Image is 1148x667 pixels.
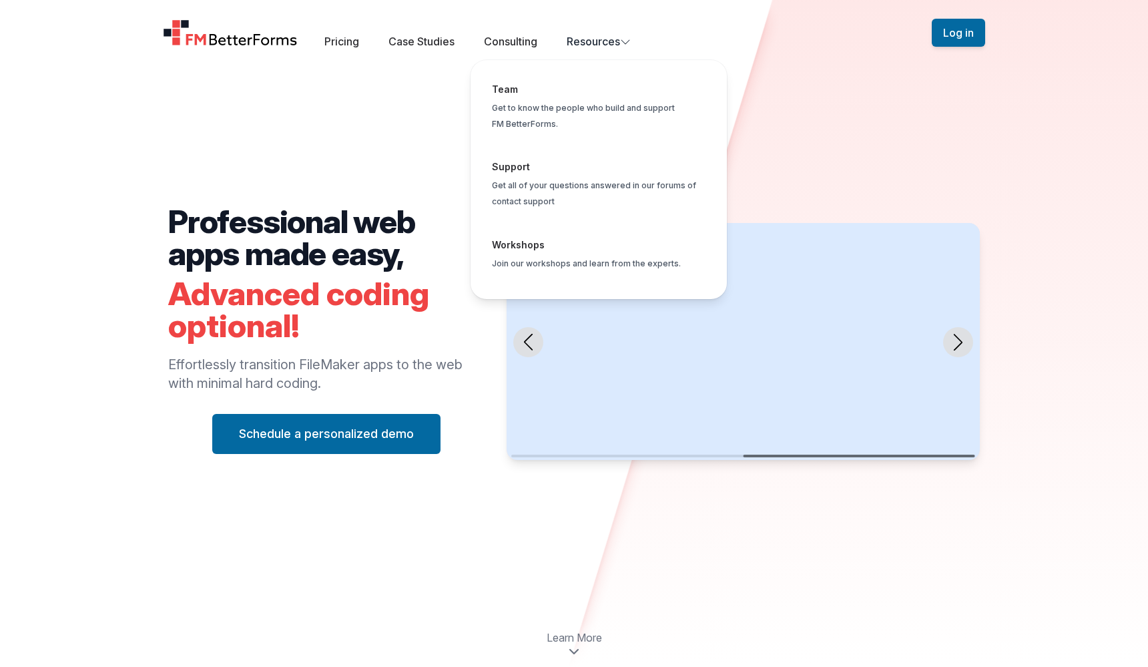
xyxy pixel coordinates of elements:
button: Schedule a personalized demo [212,414,441,454]
a: Pricing [324,35,359,48]
h2: Advanced coding optional! [168,278,485,342]
p: Effortlessly transition FileMaker apps to the web with minimal hard coding. [168,355,485,393]
button: Resources Team Get to know the people who build and support FM BetterForms. Support Get all of yo... [567,33,631,49]
a: Consulting [484,35,537,48]
a: Case Studies [388,35,455,48]
nav: Global [147,16,1001,49]
a: Home [163,19,298,46]
h2: Professional web apps made easy, [168,206,485,270]
span: Learn More [547,630,602,646]
button: Log in [932,19,985,47]
a: Support [492,161,530,172]
a: Workshops [492,239,545,250]
a: Team [492,83,518,95]
swiper-slide: 2 / 2 [507,223,980,460]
